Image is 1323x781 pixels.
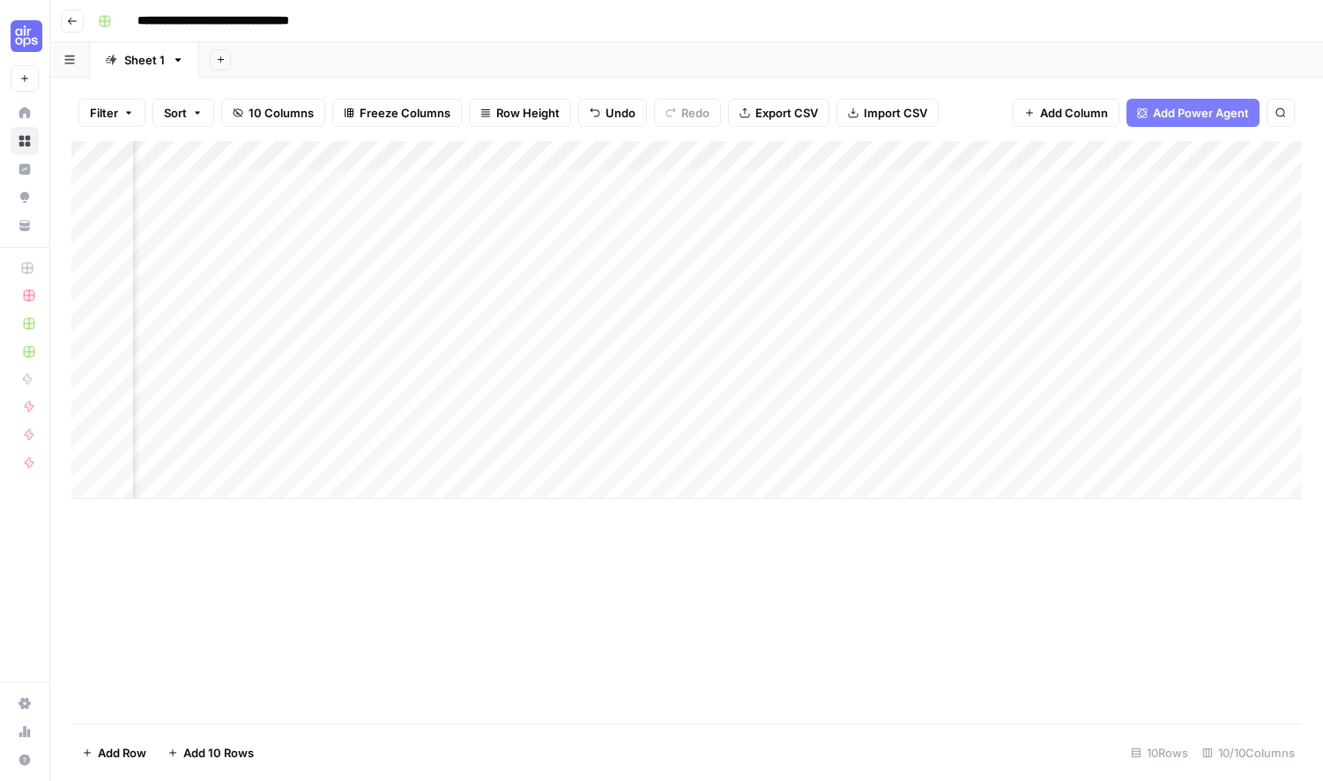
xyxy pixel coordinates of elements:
[152,99,214,127] button: Sort
[221,99,325,127] button: 10 Columns
[11,155,39,183] a: Insights
[578,99,647,127] button: Undo
[11,689,39,718] a: Settings
[496,104,560,122] span: Row Height
[1013,99,1119,127] button: Add Column
[124,51,165,69] div: Sheet 1
[836,99,939,127] button: Import CSV
[183,744,254,762] span: Add 10 Rows
[11,718,39,746] a: Usage
[78,99,145,127] button: Filter
[469,99,571,127] button: Row Height
[11,20,42,52] img: Cohort 5 Logo
[755,104,818,122] span: Export CSV
[71,739,157,767] button: Add Row
[98,744,146,762] span: Add Row
[11,746,39,774] button: Help + Support
[11,14,39,58] button: Workspace: Cohort 5
[11,99,39,127] a: Home
[728,99,829,127] button: Export CSV
[681,104,710,122] span: Redo
[90,104,118,122] span: Filter
[360,104,450,122] span: Freeze Columns
[606,104,635,122] span: Undo
[1040,104,1108,122] span: Add Column
[90,42,199,78] a: Sheet 1
[332,99,462,127] button: Freeze Columns
[1195,739,1302,767] div: 10/10 Columns
[249,104,314,122] span: 10 Columns
[11,212,39,240] a: Your Data
[864,104,927,122] span: Import CSV
[164,104,187,122] span: Sort
[11,127,39,155] a: Browse
[157,739,264,767] button: Add 10 Rows
[1126,99,1260,127] button: Add Power Agent
[1124,739,1195,767] div: 10 Rows
[654,99,721,127] button: Redo
[11,183,39,212] a: Opportunities
[1153,104,1249,122] span: Add Power Agent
